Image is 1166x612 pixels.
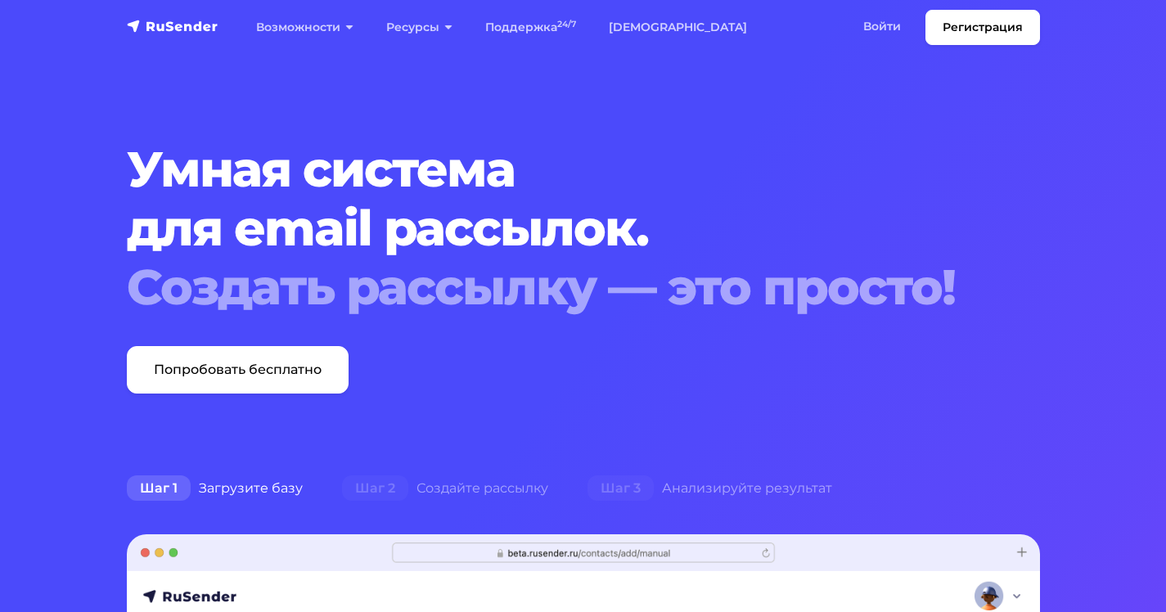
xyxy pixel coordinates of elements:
sup: 24/7 [557,19,576,29]
a: Попробовать бесплатно [127,346,349,394]
div: Создайте рассылку [322,472,568,505]
span: Шаг 1 [127,475,191,502]
a: [DEMOGRAPHIC_DATA] [592,11,763,44]
h1: Умная система для email рассылок. [127,140,962,317]
span: Шаг 2 [342,475,408,502]
img: RuSender [127,18,218,34]
div: Загрузите базу [107,472,322,505]
a: Регистрация [925,10,1040,45]
span: Шаг 3 [588,475,654,502]
a: Войти [847,10,917,43]
a: Возможности [240,11,370,44]
a: Ресурсы [370,11,469,44]
a: Поддержка24/7 [469,11,592,44]
div: Создать рассылку — это просто! [127,258,962,317]
div: Анализируйте результат [568,472,852,505]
